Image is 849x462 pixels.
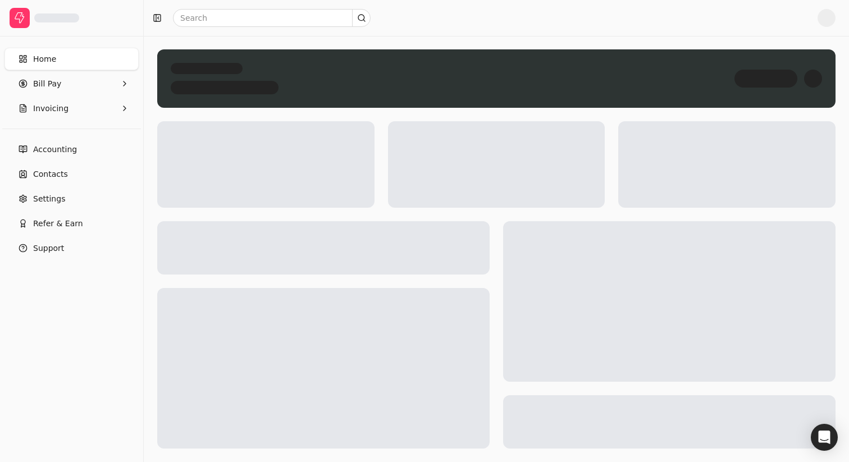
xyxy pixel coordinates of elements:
[33,53,56,65] span: Home
[173,9,371,27] input: Search
[811,424,838,451] div: Open Intercom Messenger
[4,163,139,185] a: Contacts
[33,243,64,254] span: Support
[4,237,139,259] button: Support
[33,78,61,90] span: Bill Pay
[4,72,139,95] button: Bill Pay
[33,144,77,155] span: Accounting
[4,48,139,70] a: Home
[33,218,83,230] span: Refer & Earn
[4,187,139,210] a: Settings
[33,103,69,115] span: Invoicing
[4,97,139,120] button: Invoicing
[4,138,139,161] a: Accounting
[33,168,68,180] span: Contacts
[4,212,139,235] button: Refer & Earn
[33,193,65,205] span: Settings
